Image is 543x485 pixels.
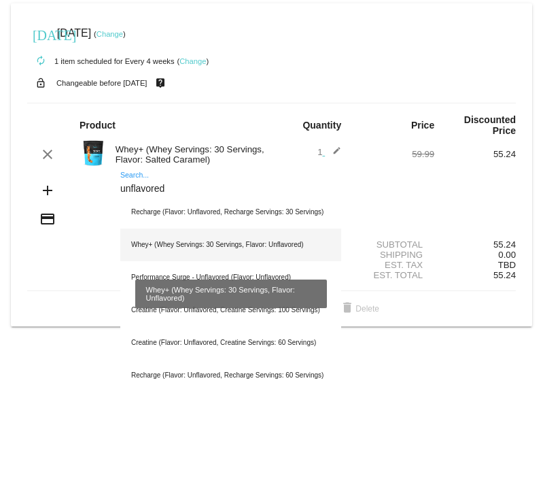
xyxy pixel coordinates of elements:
[339,304,379,314] span: Delete
[339,301,355,317] mat-icon: delete
[27,57,175,65] small: 1 item scheduled for Every 4 weeks
[353,250,434,260] div: Shipping
[80,139,107,167] img: Image-1-Carousel-Whey-2lb-Salted-Caramel-no-badge.png
[33,26,49,42] mat-icon: [DATE]
[120,184,341,195] input: Search...
[109,144,272,165] div: Whey+ (Whey Servings: 30 Servings, Flavor: Salted Caramel)
[33,74,49,92] mat-icon: lock_open
[80,120,116,131] strong: Product
[152,74,169,92] mat-icon: live_help
[325,146,341,163] mat-icon: edit
[120,261,341,294] div: Performance Surge - Unflavored (Flavor: Unflavored)
[411,120,434,131] strong: Price
[39,211,56,227] mat-icon: credit_card
[434,149,516,159] div: 55.24
[328,297,390,321] button: Delete
[39,182,56,199] mat-icon: add
[353,270,434,280] div: Est. Total
[94,30,126,38] small: ( )
[97,30,123,38] a: Change
[353,260,434,270] div: Est. Tax
[120,196,341,229] div: Recharge (Flavor: Unflavored, Recharge Servings: 30 Servings)
[33,53,49,69] mat-icon: autorenew
[498,250,516,260] span: 0.00
[179,57,206,65] a: Change
[120,229,341,261] div: Whey+ (Whey Servings: 30 Servings, Flavor: Unflavored)
[498,260,516,270] span: TBD
[464,114,516,136] strong: Discounted Price
[120,294,341,327] div: Creatine (Flavor: Unflavored, Creatine Servings: 100 Servings)
[120,359,341,392] div: Recharge (Flavor: Unflavored, Recharge Servings: 60 Servings)
[177,57,209,65] small: ( )
[56,79,147,87] small: Changeable before [DATE]
[353,149,434,159] div: 59.99
[434,239,516,250] div: 55.24
[493,270,516,280] span: 55.24
[317,147,341,157] span: 1
[353,239,434,250] div: Subtotal
[39,146,56,163] mat-icon: clear
[302,120,341,131] strong: Quantity
[120,327,341,359] div: Creatine (Flavor: Unflavored, Creatine Servings: 60 Servings)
